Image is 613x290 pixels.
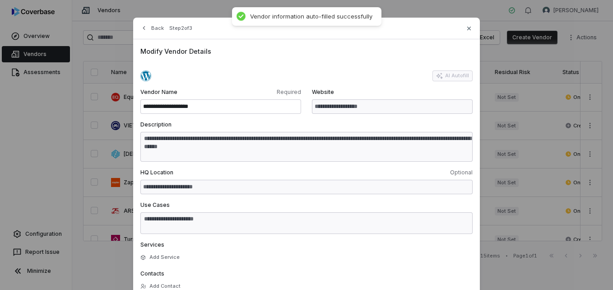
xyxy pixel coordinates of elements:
span: Vendor Name [140,89,219,96]
button: Add Service [138,249,182,266]
div: Vendor information auto-filled successfully [250,13,372,20]
span: Required [223,89,301,96]
button: Back [138,20,167,36]
span: Services [140,241,164,248]
span: HQ Location [140,169,305,176]
span: Step 2 of 3 [169,25,192,32]
span: Description [140,121,172,128]
span: Contacts [140,270,164,277]
span: Use Cases [140,201,170,208]
span: Optional [308,169,473,176]
span: Modify Vendor Details [140,47,473,56]
span: Website [312,89,473,96]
